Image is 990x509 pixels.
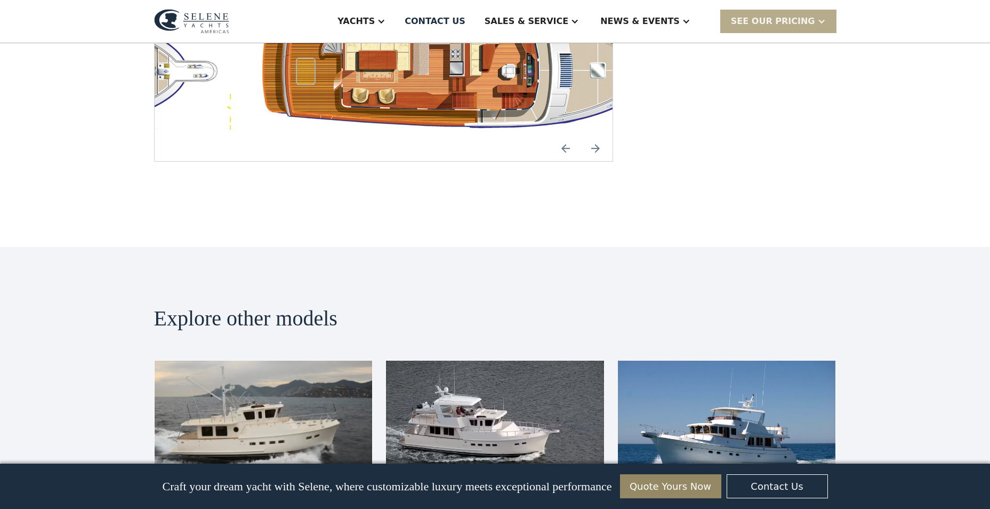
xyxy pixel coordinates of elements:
img: icon [553,136,578,161]
div: SEE Our Pricing [720,10,836,33]
div: SEE Our Pricing [731,15,815,28]
div: 3 / 7 [248,6,689,135]
p: Craft your dream yacht with Selene, where customizable luxury meets exceptional performance [162,480,611,494]
h2: Explore other models [154,307,836,330]
img: icon [583,136,608,161]
div: Yachts [337,15,375,28]
a: Quote Yours Now [620,474,721,498]
a: Previous slide [553,136,578,161]
div: News & EVENTS [600,15,680,28]
img: logo [154,9,229,34]
a: open lightbox [248,6,689,135]
a: Contact Us [727,474,828,498]
a: Next slide [583,136,608,161]
div: Sales & Service [485,15,568,28]
div: Contact US [405,15,465,28]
